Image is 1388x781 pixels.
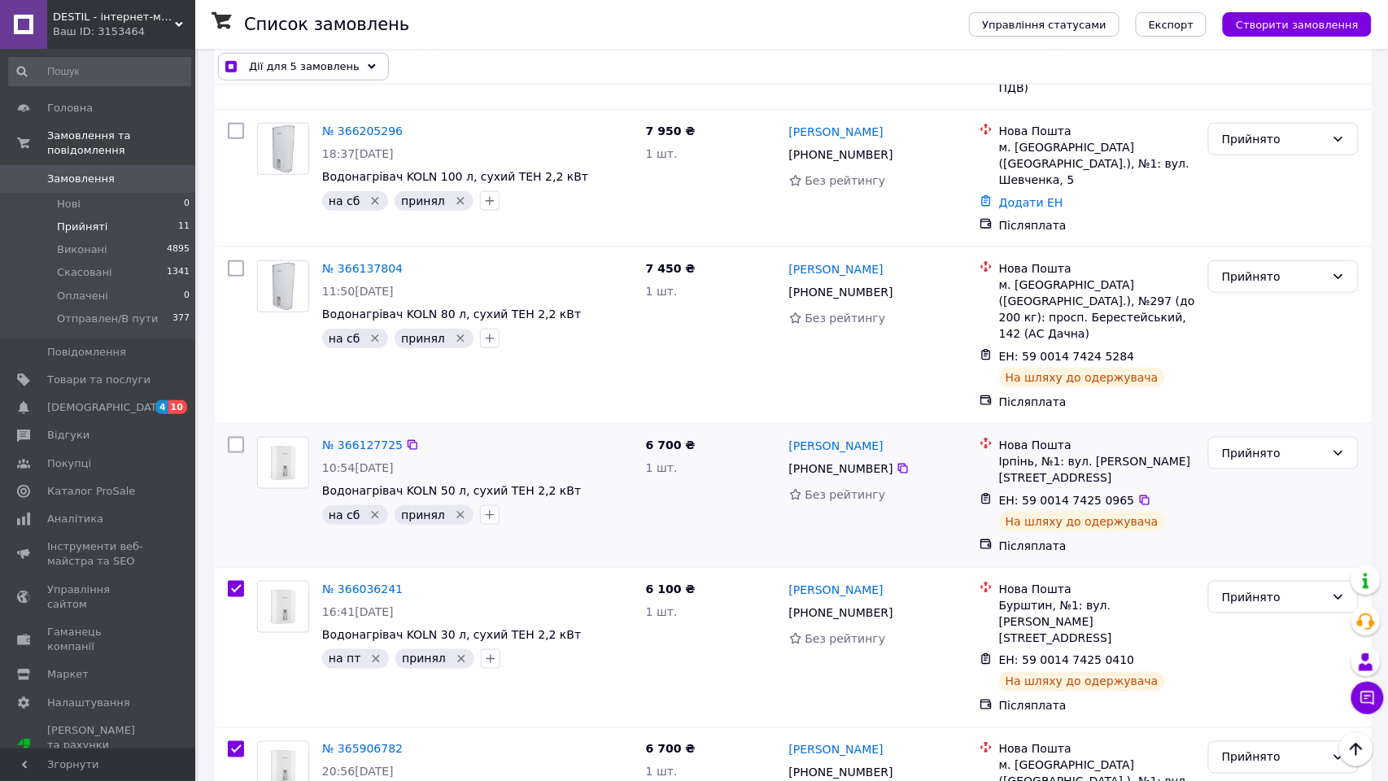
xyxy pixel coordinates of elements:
span: Управління сайтом [47,582,151,612]
div: Прийнято [1222,130,1325,148]
span: ЕН: 59 0014 7425 0965 [999,494,1135,507]
a: Водонагрівач KOLN 80 л, сухий ТЕН 2,2 кВт [322,308,581,321]
span: [PHONE_NUMBER] [789,148,893,161]
div: Нова Пошта [999,437,1195,453]
button: Експорт [1136,12,1207,37]
span: 20:56[DATE] [322,766,394,779]
div: На шляху до одержувача [999,672,1165,692]
span: Отправлен/В пути [57,312,159,326]
span: 11 [178,220,190,234]
a: Водонагрівач KOLN 30 л, сухий ТЕН 2,2 кВт [322,628,581,641]
span: 6 100 ₴ [646,582,696,596]
div: Післяплата [999,538,1195,554]
span: принял [402,652,446,665]
a: № 366137804 [322,262,403,275]
svg: Видалити мітку [454,194,467,207]
span: Оплачені [57,289,108,303]
div: Післяплата [999,394,1195,410]
span: [PERSON_NAME] та рахунки [47,723,151,768]
div: Післяплата [999,217,1195,233]
span: Гаманець компанії [47,625,151,654]
span: принял [401,508,445,521]
div: Прийнято [1222,444,1325,462]
span: 1 шт. [646,766,678,779]
span: 16:41[DATE] [322,605,394,618]
span: Замовлення та повідомлення [47,129,195,158]
div: Нова Пошта [999,581,1195,597]
span: 7 950 ₴ [646,124,696,137]
a: № 366205296 [322,124,403,137]
svg: Видалити мітку [369,508,382,521]
span: [PHONE_NUMBER] [789,286,893,299]
span: 1 шт. [646,147,678,160]
span: 4 [155,400,168,414]
span: Без рейтингу [805,312,886,325]
span: 1341 [167,265,190,280]
span: 10:54[DATE] [322,461,394,474]
a: Водонагрівач KOLN 100 л, сухий ТЕН 2,2 кВт [322,170,588,183]
svg: Видалити мітку [454,508,467,521]
span: Виконані [57,242,107,257]
span: 1 шт. [646,461,678,474]
span: [PHONE_NUMBER] [789,462,893,475]
a: Фото товару [257,581,309,633]
span: Дії для 5 замовлень [249,59,360,75]
img: Фото товару [270,124,297,174]
svg: Видалити мітку [369,194,382,207]
span: Каталог ProSale [47,484,135,499]
svg: Видалити мітку [369,332,382,345]
div: Ваш ID: 3153464 [53,24,195,39]
a: Фото товару [257,437,309,489]
span: принял [401,194,445,207]
div: На шляху до одержувача [999,368,1165,387]
span: 7 450 ₴ [646,262,696,275]
a: Водонагрівач KOLN 50 л, сухий ТЕН 2,2 кВт [322,484,581,497]
span: Замовлення [47,172,115,186]
span: Без рейтингу [805,174,886,187]
span: Без рейтингу [805,632,886,645]
button: Створити замовлення [1223,12,1372,37]
div: Ірпінь, №1: вул. [PERSON_NAME][STREET_ADDRESS] [999,453,1195,486]
div: Нова Пошта [999,260,1195,277]
span: 1 шт. [646,605,678,618]
span: 6 700 ₴ [646,743,696,756]
span: Нові [57,197,81,212]
span: 10 [168,400,187,414]
span: на сб [329,508,360,521]
img: Фото товару [264,582,302,632]
span: на сб [329,332,360,345]
button: Управління статусами [969,12,1120,37]
div: Прийнято [1222,268,1325,286]
span: принял [401,332,445,345]
span: [PHONE_NUMBER] [789,606,893,619]
svg: Видалити мітку [455,652,468,665]
span: 377 [172,312,190,326]
div: м. [GEOGRAPHIC_DATA] ([GEOGRAPHIC_DATA].), №1: вул. Шевченка, 5 [999,139,1195,188]
div: Нова Пошта [999,741,1195,757]
a: [PERSON_NAME] [789,742,884,758]
span: Налаштування [47,696,130,710]
span: Аналітика [47,512,103,526]
span: 11:50[DATE] [322,285,394,298]
h1: Список замовлень [244,15,409,34]
span: 6 700 ₴ [646,438,696,452]
span: Повідомлення [47,345,126,360]
div: м. [GEOGRAPHIC_DATA] ([GEOGRAPHIC_DATA].), №297 (до 200 кг): просп. Берестейський, 142 (АС Дачна) [999,277,1195,342]
span: Скасовані [57,265,112,280]
span: Головна [47,101,93,116]
span: ЕН: 59 0014 7424 5284 [999,350,1135,363]
span: Покупці [47,456,91,471]
div: Прийнято [1222,748,1325,766]
span: Управління статусами [982,19,1106,31]
a: [PERSON_NAME] [789,261,884,277]
a: [PERSON_NAME] [789,438,884,454]
input: Пошук [8,57,191,86]
a: Фото товару [257,260,309,312]
span: [DEMOGRAPHIC_DATA] [47,400,168,415]
img: Фото товару [270,261,297,312]
span: 1 шт. [646,285,678,298]
span: на сб [329,194,360,207]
